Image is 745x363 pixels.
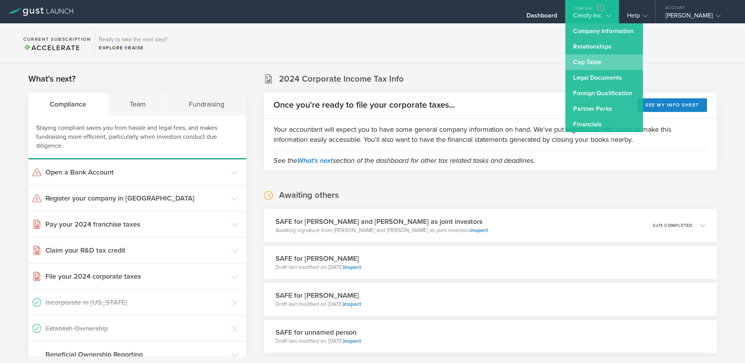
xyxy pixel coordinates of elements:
div: Compliance [28,92,108,116]
h2: Awaiting others [279,190,339,201]
h3: File your 2024 corporate taxes [45,271,227,281]
div: Help [627,12,648,23]
h3: Open a Bank Account [45,167,227,177]
p: Your accountant will expect you to have some general company information on hand. We've put toget... [274,124,707,145]
h3: Claim your R&D tax credit [45,245,227,255]
p: Draft last modified on [DATE] [275,300,361,308]
div: [PERSON_NAME] [665,12,731,23]
button: See my info sheet [638,98,707,112]
div: Cerofy Inc. [573,12,611,23]
div: Ready to take the next step?ExploreRaise [95,31,171,55]
h2: Once you're ready to file your corporate taxes... [274,99,455,111]
h3: SAFE for [PERSON_NAME] [275,290,361,300]
h3: SAFE for unnamed person [275,327,361,337]
span: Accelerate [23,44,80,52]
h3: Pay your 2024 franchise taxes [45,219,227,229]
a: inspect [343,264,361,271]
h2: 2024 Corporate Income Tax Info [279,73,404,85]
a: inspect [470,227,488,234]
h3: Beneficial Ownership Reporting [45,349,227,360]
p: Awaiting signature from [PERSON_NAME] and [PERSON_NAME] as joint investors [275,227,488,234]
div: Fundraising [168,92,246,116]
h3: SAFE for [PERSON_NAME] and [PERSON_NAME] as joint investors [275,216,488,227]
div: Explore [99,44,167,51]
h3: Ready to take the next step? [99,37,167,42]
h2: Current Subscription [23,37,91,42]
h3: Incorporate in [US_STATE] [45,297,227,307]
h3: Establish Ownership [45,323,227,333]
div: Staying compliant saves you from hassle and legal fees, and makes fundraising more efficient, par... [28,116,246,159]
h3: Register your company in [GEOGRAPHIC_DATA] [45,193,227,203]
em: See the section of the dashboard for other tax related tasks and deadlines. [274,156,535,165]
h3: SAFE for [PERSON_NAME] [275,253,361,264]
a: inspect [343,301,361,307]
a: inspect [343,338,361,344]
a: What's next [297,156,333,165]
p: Draft last modified on [DATE] [275,337,361,345]
div: Team [108,92,168,116]
div: Dashboard [527,12,558,23]
p: 2 3 completed [653,223,693,228]
p: Draft last modified on [DATE] [275,264,361,271]
span: Raise [123,45,144,51]
h2: What's next? [28,73,76,85]
em: of [656,223,660,228]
